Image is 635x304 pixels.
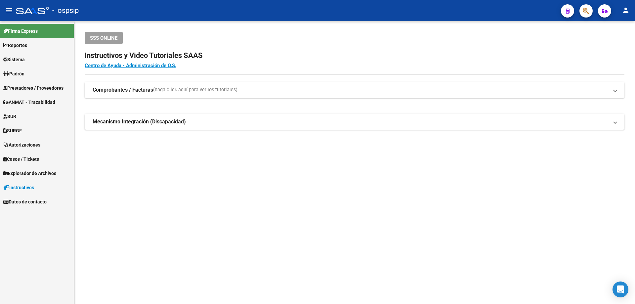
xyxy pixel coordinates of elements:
span: SURGE [3,127,22,134]
mat-expansion-panel-header: Mecanismo Integración (Discapacidad) [85,114,624,130]
span: SUR [3,113,16,120]
mat-expansion-panel-header: Comprobantes / Facturas(haga click aquí para ver los tutoriales) [85,82,624,98]
span: SSS ONLINE [90,35,117,41]
span: Explorador de Archivos [3,170,56,177]
a: Centro de Ayuda - Administración de O.S. [85,63,176,68]
span: Firma Express [3,27,38,35]
span: ANMAT - Trazabilidad [3,99,55,106]
mat-icon: menu [5,6,13,14]
span: Instructivos [3,184,34,191]
span: Reportes [3,42,27,49]
strong: Comprobantes / Facturas [93,86,153,94]
span: - ospsip [52,3,79,18]
span: Padrón [3,70,24,77]
mat-icon: person [622,6,630,14]
button: SSS ONLINE [85,32,123,44]
span: Prestadores / Proveedores [3,84,63,92]
strong: Mecanismo Integración (Discapacidad) [93,118,186,125]
span: (haga click aquí para ver los tutoriales) [153,86,237,94]
span: Sistema [3,56,25,63]
h2: Instructivos y Video Tutoriales SAAS [85,49,624,62]
span: Casos / Tickets [3,155,39,163]
span: Autorizaciones [3,141,40,149]
div: Open Intercom Messenger [613,282,628,297]
span: Datos de contacto [3,198,47,205]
